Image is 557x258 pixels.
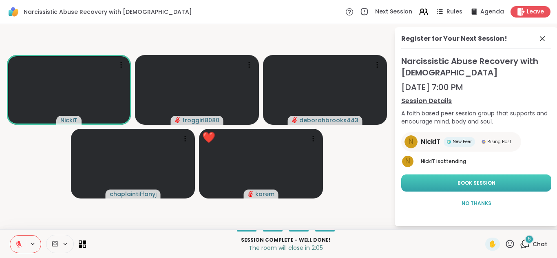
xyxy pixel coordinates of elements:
[462,200,491,207] span: No Thanks
[405,156,410,167] span: N
[110,190,157,198] span: chaplaintiffanyj
[458,179,495,187] span: Book Session
[401,96,551,106] a: Session Details
[482,140,486,144] img: Rising Host
[401,195,551,212] button: No Thanks
[401,55,551,78] span: Narcissistic Abuse Recovery with [DEMOGRAPHIC_DATA]
[60,116,77,124] span: NickiT
[409,137,413,147] span: N
[488,239,497,249] span: ✋
[91,236,480,244] p: Session Complete - well done!
[401,174,551,192] button: Book Session
[421,137,440,147] span: NickiT
[182,116,219,124] span: froggirl8080
[299,116,358,124] span: deborahbrooks443
[175,117,181,123] span: audio-muted
[447,140,451,144] img: New Peer
[421,158,435,165] span: NickiT
[446,8,462,16] span: Rules
[401,34,507,44] div: Register for Your Next Session!
[487,139,511,145] span: Rising Host
[91,244,480,252] p: The room will close in 2:05
[401,132,521,152] a: NNickiTNew PeerNew PeerRising HostRising Host
[527,8,544,16] span: Leave
[401,82,551,93] div: [DATE] 7:00 PM
[255,190,274,198] span: karem
[528,236,531,243] span: 6
[533,240,547,248] span: Chat
[202,130,215,146] div: ❤️
[7,5,20,19] img: ShareWell Logomark
[375,8,412,16] span: Next Session
[292,117,298,123] span: audio-muted
[401,109,551,126] div: A faith based peer session group that supports and encourage mind, body and soul.
[421,158,551,165] p: is attending
[453,139,472,145] span: New Peer
[248,191,254,197] span: audio-muted
[480,8,504,16] span: Agenda
[24,8,192,16] span: Narcissistic Abuse Recovery with [DEMOGRAPHIC_DATA]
